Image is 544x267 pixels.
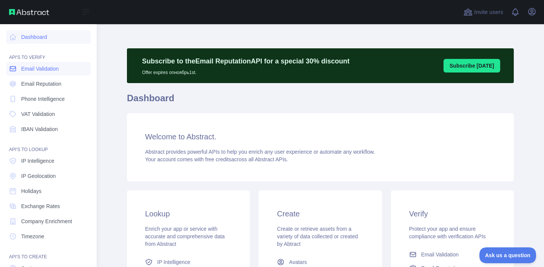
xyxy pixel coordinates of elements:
iframe: Toggle Customer Support [479,247,536,263]
span: Create or retrieve assets from a variety of data collected or created by Abtract [277,226,358,247]
div: API'S TO VERIFY [6,45,91,60]
p: Offer expires on ноябрь 1st. [142,66,349,76]
span: Company Enrichment [21,218,72,225]
div: API'S TO LOOKUP [6,137,91,153]
span: IP Intelligence [21,157,54,165]
button: Subscribe [DATE] [444,59,500,73]
span: IP Intelligence [157,258,190,266]
a: Holidays [6,184,91,198]
span: Phone Intelligence [21,95,65,103]
span: VAT Validation [21,110,55,118]
span: Email Validation [21,65,59,73]
span: Email Reputation [21,80,62,88]
span: Holidays [21,187,42,195]
h3: Welcome to Abstract. [145,131,496,142]
span: IP Geolocation [21,172,56,180]
a: Email Validation [6,62,91,76]
a: Company Enrichment [6,215,91,228]
span: free credits [205,156,231,162]
a: Email Reputation [6,77,91,91]
a: IP Geolocation [6,169,91,183]
a: Email Validation [406,248,499,261]
span: Abstract provides powerful APIs to help you enrich any user experience or automate any workflow. [145,149,375,155]
span: Avatars [289,258,307,266]
a: Exchange Rates [6,199,91,213]
span: Timezone [21,233,44,240]
h3: Verify [409,208,496,219]
h1: Dashboard [127,92,514,110]
a: Timezone [6,230,91,243]
h3: Create [277,208,363,219]
span: Exchange Rates [21,202,60,210]
span: Enrich your app or service with accurate and comprehensive data from Abstract [145,226,225,247]
div: API'S TO CREATE [6,245,91,260]
a: VAT Validation [6,107,91,121]
img: Abstract API [9,9,49,15]
span: Email Validation [421,251,459,258]
a: IBAN Validation [6,122,91,136]
h3: Lookup [145,208,232,219]
a: Dashboard [6,30,91,44]
p: Subscribe to the Email Reputation API for a special 30 % discount [142,56,349,66]
a: IP Intelligence [6,154,91,168]
span: Your account comes with across all Abstract APIs. [145,156,288,162]
a: Phone Intelligence [6,92,91,106]
span: Protect your app and ensure compliance with verification APIs [409,226,486,239]
span: Invite users [474,8,503,17]
button: Invite users [462,6,505,18]
span: IBAN Validation [21,125,58,133]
